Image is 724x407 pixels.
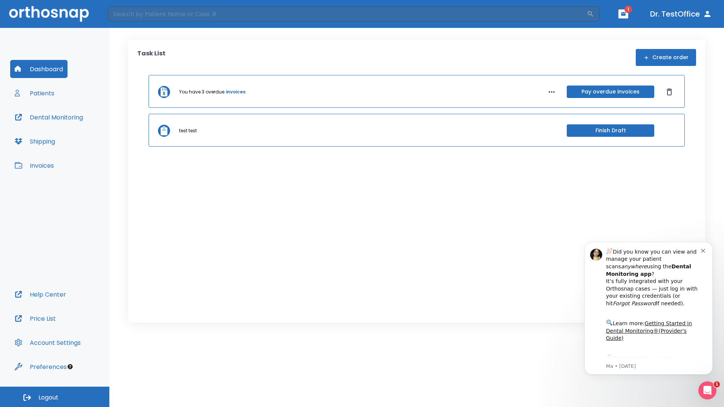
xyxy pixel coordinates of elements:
[10,334,85,352] button: Account Settings
[38,393,58,402] span: Logout
[624,6,632,13] span: 1
[10,60,67,78] button: Dashboard
[10,132,60,150] button: Shipping
[9,6,89,21] img: Orthosnap
[108,6,587,21] input: Search by Patient Name or Case #
[137,49,166,66] p: Task List
[567,124,654,137] button: Finish Draft
[33,123,128,161] div: Download the app: | ​ Let us know if you need help getting started!
[33,125,100,138] a: App Store
[573,231,724,387] iframe: Intercom notifications message
[636,49,696,66] button: Create order
[33,132,128,139] p: Message from Ma, sent 3w ago
[663,86,675,98] button: Dismiss
[226,89,245,95] a: invoices
[714,381,720,387] span: 1
[567,86,654,98] button: Pay overdue invoices
[10,156,58,174] button: Invoices
[179,89,224,95] p: You have 3 overdue
[179,127,197,134] p: test test
[647,7,715,21] button: Dr. TestOffice
[10,309,60,327] button: Price List
[10,358,71,376] button: Preferences
[10,108,87,126] button: Dental Monitoring
[698,381,716,399] iframe: Intercom live chat
[10,285,71,303] button: Help Center
[67,363,74,370] div: Tooltip anchor
[10,84,59,102] button: Patients
[128,16,134,22] button: Dismiss notification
